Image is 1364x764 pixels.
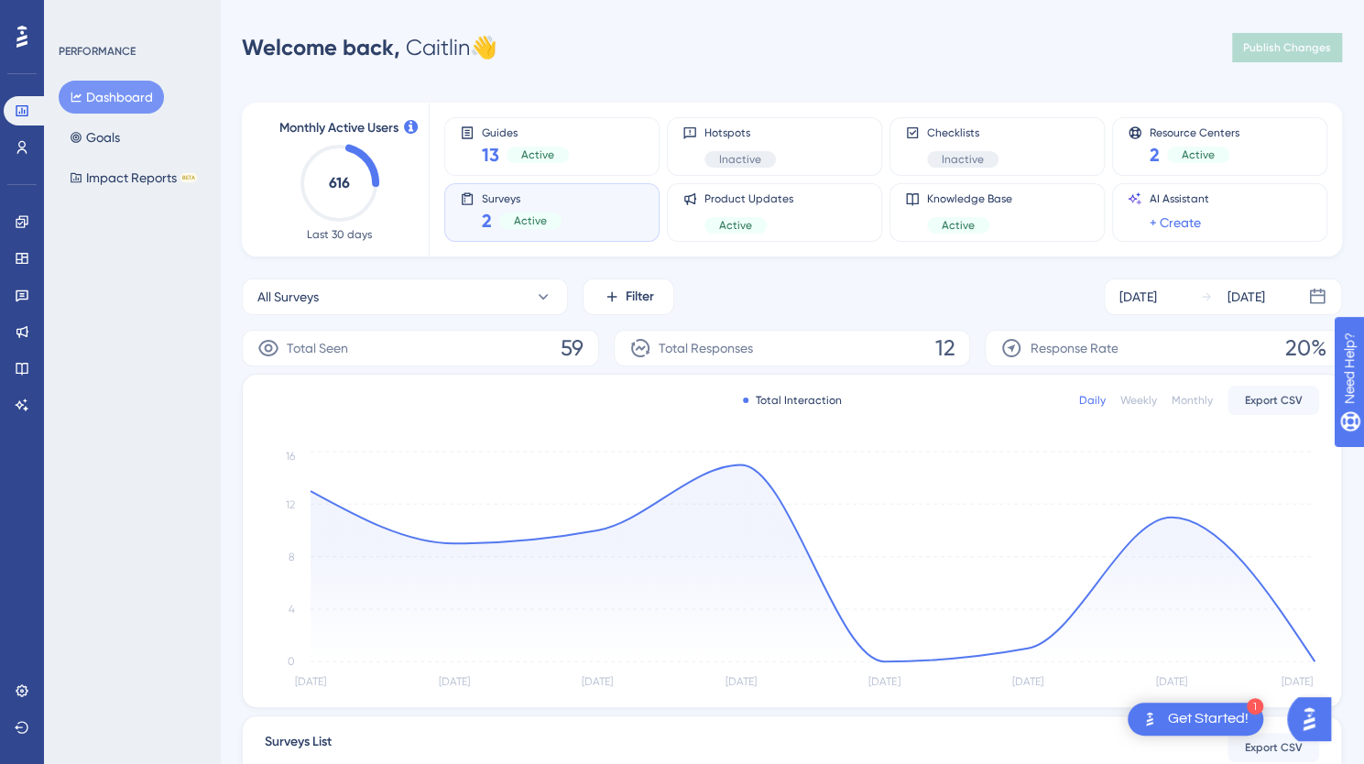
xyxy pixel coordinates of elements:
[626,286,654,308] span: Filter
[242,34,400,60] span: Welcome back,
[1139,708,1161,730] img: launcher-image-alternative-text
[279,117,398,139] span: Monthly Active Users
[1285,333,1326,363] span: 20%
[329,174,350,191] text: 616
[942,218,975,233] span: Active
[704,191,793,206] span: Product Updates
[1150,142,1160,168] span: 2
[482,191,562,204] span: Surveys
[288,655,295,668] tspan: 0
[307,227,372,242] span: Last 30 days
[482,208,492,234] span: 2
[934,333,955,363] span: 12
[726,675,757,688] tspan: [DATE]
[1245,740,1303,755] span: Export CSV
[1120,393,1157,408] div: Weekly
[242,278,568,315] button: All Surveys
[482,142,499,168] span: 13
[582,675,613,688] tspan: [DATE]
[1245,393,1303,408] span: Export CSV
[257,286,319,308] span: All Surveys
[1079,393,1106,408] div: Daily
[521,147,554,162] span: Active
[1030,337,1118,359] span: Response Rate
[942,152,984,167] span: Inactive
[1232,33,1342,62] button: Publish Changes
[868,675,900,688] tspan: [DATE]
[1182,147,1215,162] span: Active
[561,333,584,363] span: 59
[1172,393,1213,408] div: Monthly
[1228,386,1319,415] button: Export CSV
[59,161,208,194] button: Impact ReportsBETA
[1012,675,1043,688] tspan: [DATE]
[59,81,164,114] button: Dashboard
[265,731,332,764] span: Surveys List
[287,337,348,359] span: Total Seen
[482,126,569,138] span: Guides
[1287,692,1342,747] iframe: UserGuiding AI Assistant Launcher
[59,121,131,154] button: Goals
[659,337,753,359] span: Total Responses
[704,126,776,140] span: Hotspots
[289,603,295,616] tspan: 4
[719,152,761,167] span: Inactive
[1150,126,1239,138] span: Resource Centers
[927,191,1012,206] span: Knowledge Base
[927,126,998,140] span: Checklists
[1228,286,1265,308] div: [DATE]
[719,218,752,233] span: Active
[286,498,295,511] tspan: 12
[295,675,326,688] tspan: [DATE]
[1281,675,1312,688] tspan: [DATE]
[43,5,115,27] span: Need Help?
[1228,733,1319,762] button: Export CSV
[1128,703,1263,736] div: Open Get Started! checklist, remaining modules: 1
[286,450,295,463] tspan: 16
[180,173,197,182] div: BETA
[289,551,295,563] tspan: 8
[743,393,842,408] div: Total Interaction
[59,44,136,59] div: PERFORMANCE
[514,213,547,228] span: Active
[1155,675,1186,688] tspan: [DATE]
[1150,212,1201,234] a: + Create
[1247,698,1263,715] div: 1
[583,278,674,315] button: Filter
[1119,286,1157,308] div: [DATE]
[1243,40,1331,55] span: Publish Changes
[1150,191,1209,206] span: AI Assistant
[439,675,470,688] tspan: [DATE]
[242,33,497,62] div: Caitlin 👋
[1168,709,1249,729] div: Get Started!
